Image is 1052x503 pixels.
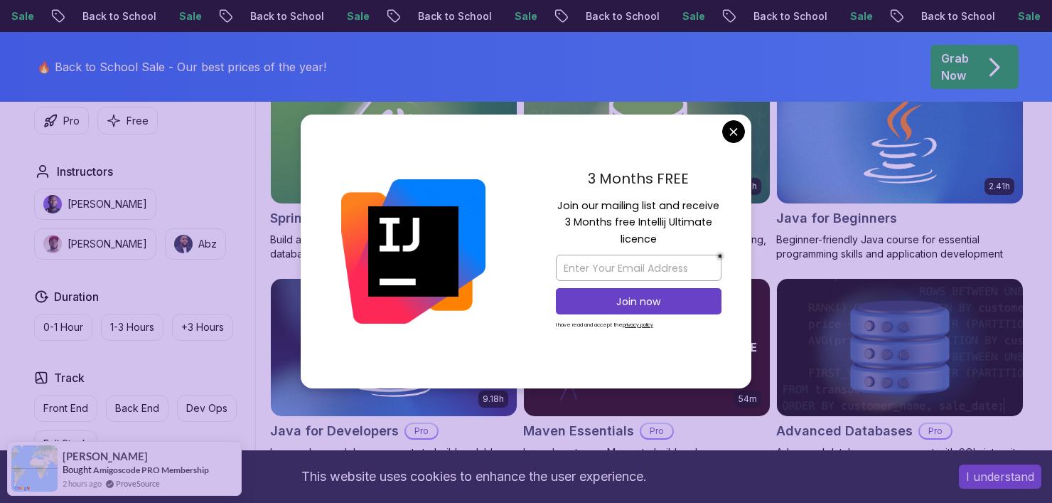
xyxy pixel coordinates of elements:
img: Java for Developers card [271,279,517,417]
p: 1-3 Hours [110,320,154,334]
h2: Advanced Databases [776,421,913,441]
p: 54m [739,393,757,405]
h2: Java for Beginners [776,208,897,228]
button: instructor imgAbz [165,228,226,260]
img: instructor img [43,235,62,253]
p: +3 Hours [181,320,224,334]
p: Sale [973,9,1019,23]
p: Advanced database management with SQL, integrity, and practical applications [776,445,1024,474]
div: This website uses cookies to enhance the user experience. [11,461,938,492]
p: Dev Ops [186,401,227,415]
p: Back to School [709,9,805,23]
img: instructor img [174,235,193,253]
p: 9.18h [483,393,504,405]
p: 🔥 Back to School Sale - Our best prices of the year! [37,58,326,75]
button: Back End [106,395,168,422]
a: ProveSource [116,477,160,489]
a: Spring Boot for Beginners card1.67hNEWSpring Boot for BeginnersBuild a CRUD API with Spring Boot ... [270,65,517,261]
p: Back to School [373,9,470,23]
button: instructor img[PERSON_NAME] [34,228,156,260]
p: Back to School [205,9,302,23]
p: Pro [920,424,951,438]
p: Pro [641,424,672,438]
span: [PERSON_NAME] [63,450,148,462]
p: Sale [470,9,515,23]
h2: Maven Essentials [523,421,634,441]
button: Front End [34,395,97,422]
p: Learn advanced Java concepts to build scalable and maintainable applications. [270,445,517,474]
p: Full Stack [43,437,88,451]
p: Grab Now [941,50,969,84]
p: Back to School [541,9,638,23]
img: Spring Boot for Beginners card [271,65,517,203]
button: Pro [34,107,89,134]
p: Learn how to use Maven to build and manage your Java projects [523,445,771,474]
p: Pro [63,114,80,128]
p: Sale [302,9,348,23]
p: 0-1 Hour [43,320,83,334]
p: Back to School [876,9,973,23]
p: Front End [43,401,88,415]
p: Back to School [38,9,134,23]
button: Free [97,107,158,134]
img: Java for Beginners card [777,65,1023,203]
h2: Java for Developers [270,421,399,441]
img: provesource social proof notification image [11,445,58,492]
a: Amigoscode PRO Membership [93,464,209,476]
img: Advanced Databases card [777,279,1023,417]
h2: Instructors [57,163,113,180]
p: [PERSON_NAME] [68,237,147,251]
p: Free [127,114,149,128]
p: Abz [198,237,217,251]
p: [PERSON_NAME] [68,197,147,211]
p: Pro [406,424,437,438]
button: instructor img[PERSON_NAME] [34,189,156,220]
h2: Duration [54,288,99,305]
button: 1-3 Hours [101,314,163,341]
span: 2 hours ago [63,477,102,489]
p: Beginner-friendly Java course for essential programming skills and application development [776,233,1024,261]
button: 0-1 Hour [34,314,92,341]
a: Advanced Databases cardAdvanced DatabasesProAdvanced database management with SQL, integrity, and... [776,278,1024,475]
img: instructor img [43,195,62,213]
a: Java for Developers card9.18hJava for DevelopersProLearn advanced Java concepts to build scalable... [270,278,517,475]
a: Java for Beginners card2.41hJava for BeginnersBeginner-friendly Java course for essential program... [776,65,1024,261]
p: Sale [805,9,851,23]
h2: Track [54,369,85,386]
span: Bought [63,464,92,475]
button: Dev Ops [177,395,237,422]
p: 2.41h [989,181,1010,192]
p: Sale [134,9,180,23]
button: +3 Hours [172,314,233,341]
p: Build a CRUD API with Spring Boot and PostgreSQL database using Spring Data JPA and Spring AI [270,233,517,261]
button: Accept cookies [959,465,1041,489]
p: Back End [115,401,159,415]
button: Full Stack [34,430,97,457]
p: Sale [638,9,683,23]
h2: Spring Boot for Beginners [270,208,433,228]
